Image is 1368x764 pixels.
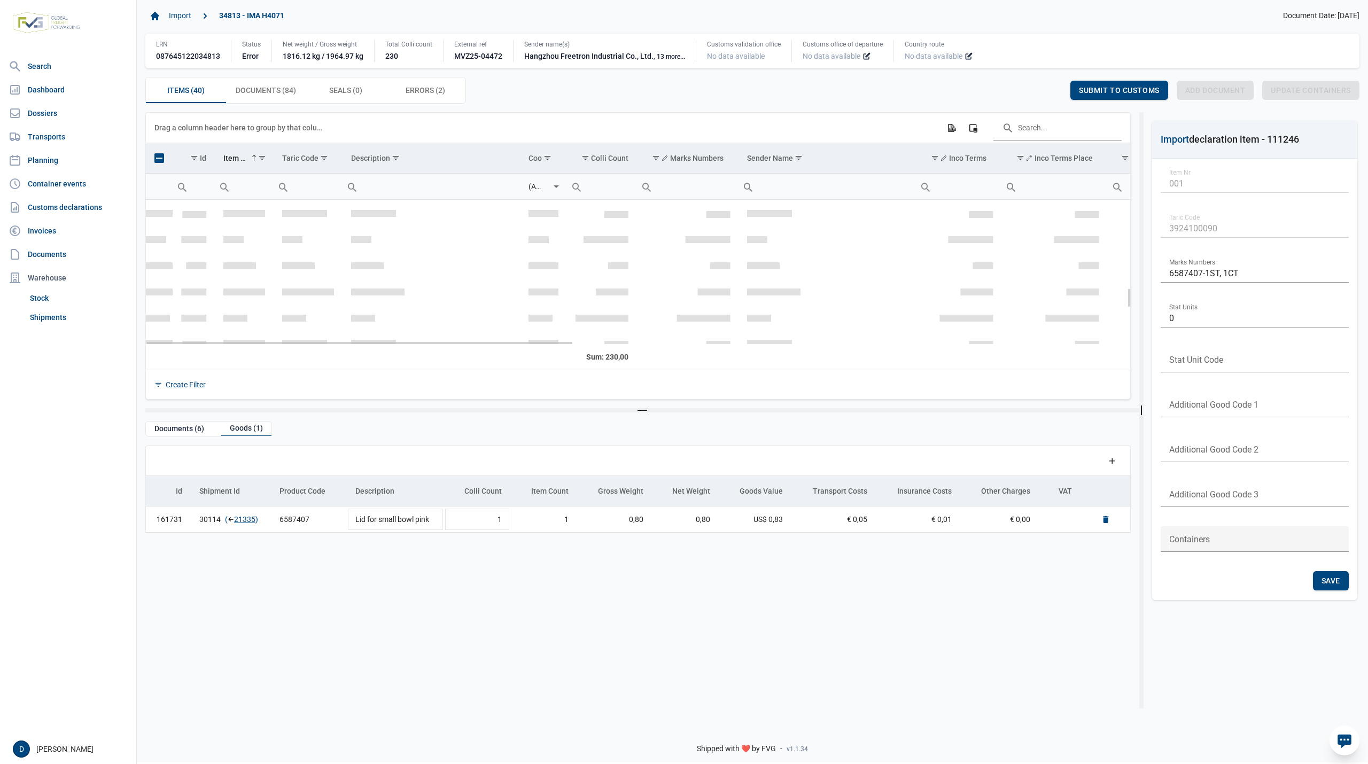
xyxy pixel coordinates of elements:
[662,154,724,162] div: Marks Numbers
[791,476,876,506] td: Column Transport Costs
[637,143,739,174] td: Column Marks Numbers
[242,51,261,61] div: Error
[4,150,132,171] a: Planning
[9,8,84,37] img: FVG - Global freight forwarding
[942,118,961,137] div: Export all data to Excel
[1161,134,1189,145] span: Import
[176,487,182,495] div: Id
[897,487,952,495] div: Insurance Costs
[740,487,783,495] div: Goods Value
[173,143,215,174] td: Column Id
[795,154,803,162] span: Show filter options for column 'Sender Name'
[215,143,273,174] td: Column Item Nr
[567,174,637,199] input: Filter cell
[719,476,791,506] td: Column Goods Value
[963,118,983,137] div: Column Chooser
[581,154,589,162] span: Show filter options for column 'Colli Count'
[931,514,952,525] span: € 0,01
[576,352,628,362] div: Colli Count Sum: 230,00
[392,154,400,162] span: Show filter options for column 'Description'
[274,174,293,199] div: Search box
[146,476,191,506] td: Column Id
[258,154,266,162] span: Show filter options for column 'Item Nr'
[154,153,164,163] div: Select all
[543,154,551,162] span: Show filter options for column 'Coo'
[173,174,192,199] div: Search box
[355,487,394,495] div: Description
[1016,154,1024,162] span: Show filter options for column 'Inco Terms Place'
[385,40,432,49] div: Total Colli count
[454,40,502,49] div: External ref
[916,174,935,199] div: Search box
[1108,143,1193,174] td: Column Preference
[1101,514,1110,524] a: Delete
[191,476,271,506] td: Column Shipment Id
[13,740,30,758] div: D
[652,476,719,506] td: Column Net Weight
[199,514,262,525] div: 30114
[242,40,261,49] div: Status
[4,56,132,77] a: Search
[637,174,656,199] div: Search box
[1161,132,1299,147] div: declaration item - 111246
[4,267,132,289] div: Warehouse
[510,506,577,533] td: 1
[200,154,206,162] div: Id
[26,308,132,327] a: Shipments
[739,173,916,199] td: Filter cell
[4,197,132,218] a: Customs declarations
[154,446,1122,475] div: Data grid toolbar
[637,173,739,199] td: Filter cell
[1001,174,1021,199] div: Search box
[577,506,652,533] td: 0,80
[236,84,296,97] span: Documents (84)
[524,51,685,62] div: Hangzhou Freetron Industrial Co., Ltd.
[215,174,234,199] div: Search box
[156,51,220,61] div: 087645122034813
[739,174,758,199] div: Search box
[652,506,719,533] td: 0,80
[1322,576,1340,585] span: Save
[510,476,577,506] td: Column Item Count
[1001,173,1107,199] td: Filter cell
[464,487,502,495] div: Colli Count
[916,173,1001,199] td: Filter cell
[524,40,685,49] div: Sender name(s)
[343,174,362,199] div: Search box
[329,84,362,97] span: Seals (0)
[351,154,390,162] div: Description
[637,174,739,199] input: Filter cell
[803,51,860,61] span: No data available
[221,422,271,436] div: Goods (1)
[274,174,343,199] input: Filter cell
[215,7,289,25] a: 34813 - IMA H4071
[271,506,347,533] td: 6587407
[905,51,962,61] span: No data available
[1010,514,1030,525] span: € 0,00
[739,143,916,174] td: Column Sender Name
[567,174,586,199] div: Search box
[787,745,808,753] span: v1.1.34
[173,173,215,199] td: Filter cell
[26,289,132,308] a: Stock
[234,514,255,525] a: 21335
[916,174,1001,199] input: Filter cell
[1001,174,1107,199] input: Filter cell
[591,154,628,162] div: Colli Count
[753,514,783,525] span: US$ 0,83
[847,514,867,525] span: € 0,05
[444,506,510,533] td: 1
[739,174,916,199] input: Filter cell
[145,408,1139,412] div: Split bar
[531,487,569,495] div: Item Count
[444,476,510,506] td: Column Colli Count
[406,84,445,97] span: Errors (2)
[347,506,444,533] td: Lid for small bowl pink
[4,79,132,100] a: Dashboard
[598,487,643,495] div: Gross Weight
[320,154,328,162] span: Show filter options for column 'Taric Code'
[173,174,215,199] input: Filter cell
[567,143,637,174] td: Column Colli Count
[707,52,765,60] span: No data available
[4,126,132,147] a: Transports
